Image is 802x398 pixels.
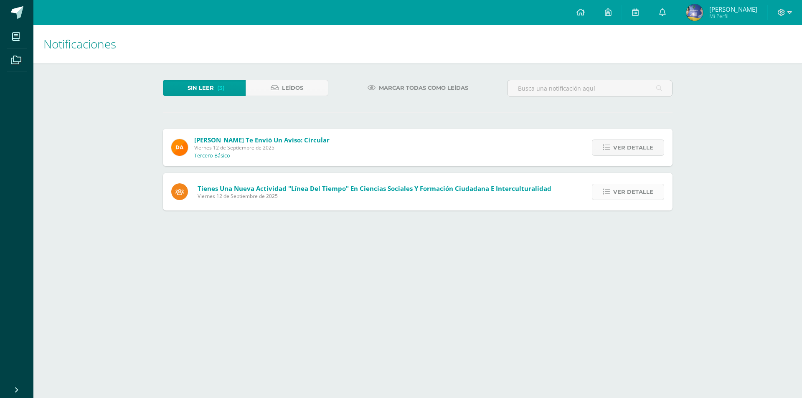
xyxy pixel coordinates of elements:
[508,80,672,96] input: Busca una notificación aquí
[194,136,330,144] span: [PERSON_NAME] te envió un aviso: Circular
[246,80,328,96] a: Leídos
[163,80,246,96] a: Sin leer(3)
[282,80,303,96] span: Leídos
[43,36,116,52] span: Notificaciones
[357,80,479,96] a: Marcar todas como leídas
[198,184,551,193] span: Tienes una nueva actividad "Línea del tiempo" En Ciencias Sociales y Formación Ciudadana e Interc...
[379,80,468,96] span: Marcar todas como leídas
[613,184,653,200] span: Ver detalle
[198,193,551,200] span: Viernes 12 de Septiembre de 2025
[709,5,757,13] span: [PERSON_NAME]
[709,13,757,20] span: Mi Perfil
[613,140,653,155] span: Ver detalle
[171,139,188,156] img: f9d34ca01e392badc01b6cd8c48cabbd.png
[194,144,330,151] span: Viernes 12 de Septiembre de 2025
[686,4,703,21] img: 1b94868c2fb4f6c996ec507560c9af05.png
[217,80,225,96] span: (3)
[194,152,230,159] p: Tercero Básico
[188,80,214,96] span: Sin leer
